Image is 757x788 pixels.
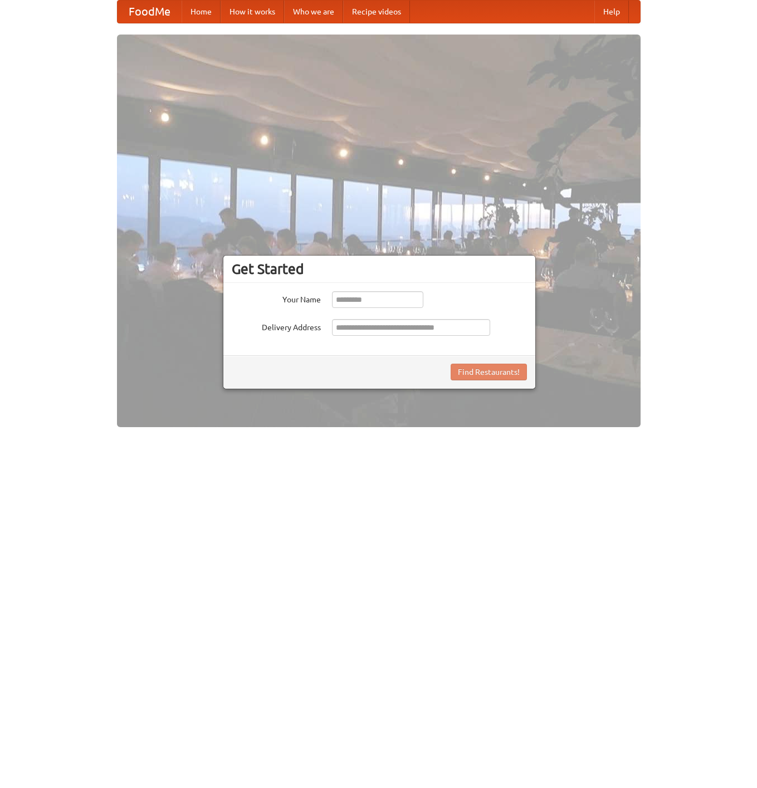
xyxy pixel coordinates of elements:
[232,291,321,305] label: Your Name
[451,364,527,380] button: Find Restaurants!
[343,1,410,23] a: Recipe videos
[232,261,527,277] h3: Get Started
[221,1,284,23] a: How it works
[284,1,343,23] a: Who we are
[594,1,629,23] a: Help
[118,1,182,23] a: FoodMe
[182,1,221,23] a: Home
[232,319,321,333] label: Delivery Address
